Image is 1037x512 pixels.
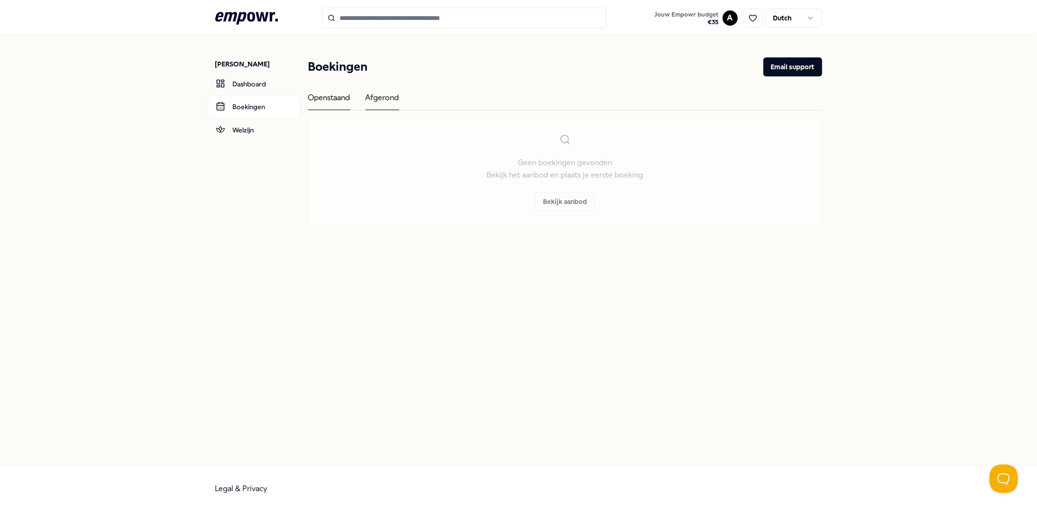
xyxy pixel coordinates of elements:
[215,484,268,493] a: Legal & Privacy
[208,119,301,141] a: Welzijn
[653,9,721,28] button: Jouw Empowr budget€35
[308,92,350,110] div: Openstaand
[208,73,301,95] a: Dashboard
[655,19,719,26] span: € 35
[763,57,822,76] button: Email support
[535,192,595,211] button: Bekijk aanbod
[322,8,606,28] input: Search for products, categories or subcategories
[208,95,301,118] a: Boekingen
[651,8,723,28] a: Jouw Empowr budget€35
[366,92,399,110] div: Afgerond
[655,11,719,19] span: Jouw Empowr budget
[215,59,301,69] p: [PERSON_NAME]
[308,57,368,76] h1: Boekingen
[723,10,738,26] button: A
[990,465,1018,493] iframe: Help Scout Beacon - Open
[487,157,643,181] p: Geen boekingen gevonden Bekijk het aanbod en plaats je eerste boeking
